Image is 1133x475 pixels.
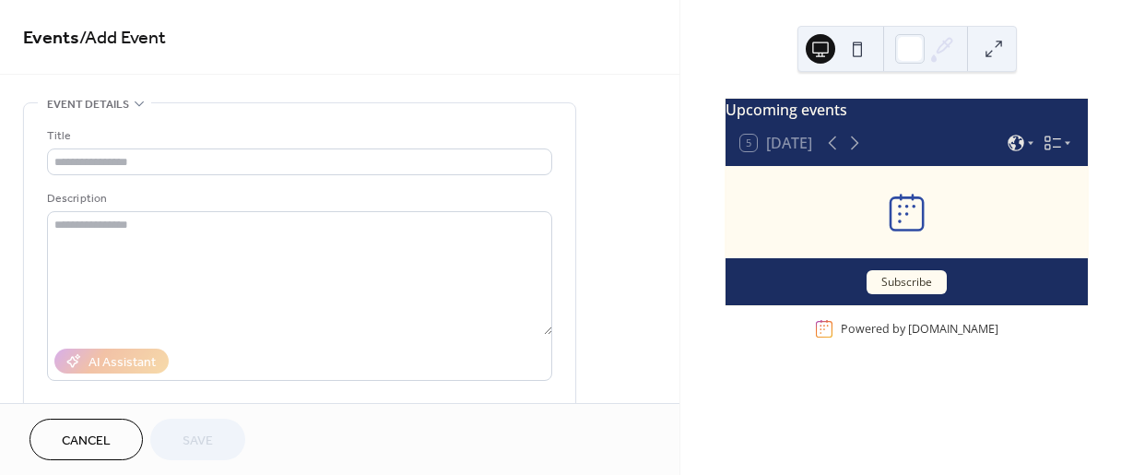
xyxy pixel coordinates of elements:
[30,419,143,460] button: Cancel
[47,126,549,146] div: Title
[841,321,998,337] div: Powered by
[79,20,166,56] span: / Add Event
[23,20,79,56] a: Events
[726,99,1088,121] div: Upcoming events
[47,189,549,208] div: Description
[908,321,998,337] a: [DOMAIN_NAME]
[47,95,129,114] span: Event details
[867,270,947,294] button: Subscribe
[62,432,111,451] span: Cancel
